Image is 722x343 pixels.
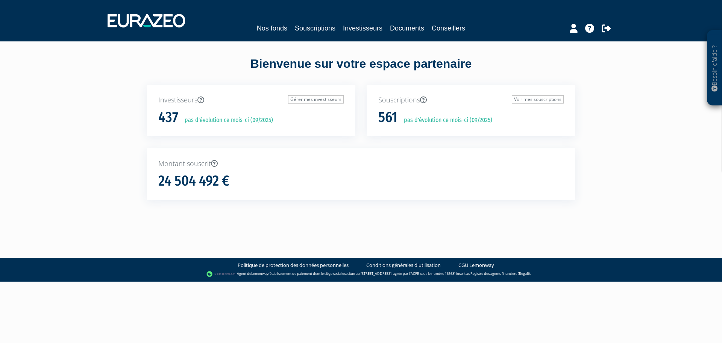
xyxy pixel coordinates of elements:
[158,159,564,169] p: Montant souscrit
[158,95,344,105] p: Investisseurs
[158,110,178,125] h1: 437
[8,270,714,278] div: - Agent de (établissement de paiement dont le siège social est situé au [STREET_ADDRESS], agréé p...
[158,173,229,189] h1: 24 504 492 €
[710,34,719,102] p: Besoin d'aide ?
[295,23,335,34] a: Souscriptions
[432,23,465,34] a: Conseillers
[179,116,273,125] p: pas d'évolution ce mois-ci (09/2025)
[238,262,349,269] a: Politique de protection des données personnelles
[366,262,441,269] a: Conditions générales d'utilisation
[108,14,185,27] img: 1732889491-logotype_eurazeo_blanc_rvb.png
[288,95,344,104] a: Gérer mes investisseurs
[206,270,235,278] img: logo-lemonway.png
[458,262,494,269] a: CGU Lemonway
[257,23,287,34] a: Nos fonds
[378,95,564,105] p: Souscriptions
[390,23,424,34] a: Documents
[512,95,564,104] a: Voir mes souscriptions
[251,271,268,276] a: Lemonway
[343,23,382,34] a: Investisseurs
[399,116,492,125] p: pas d'évolution ce mois-ci (09/2025)
[378,110,397,125] h1: 561
[141,55,581,85] div: Bienvenue sur votre espace partenaire
[470,271,530,276] a: Registre des agents financiers (Regafi)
